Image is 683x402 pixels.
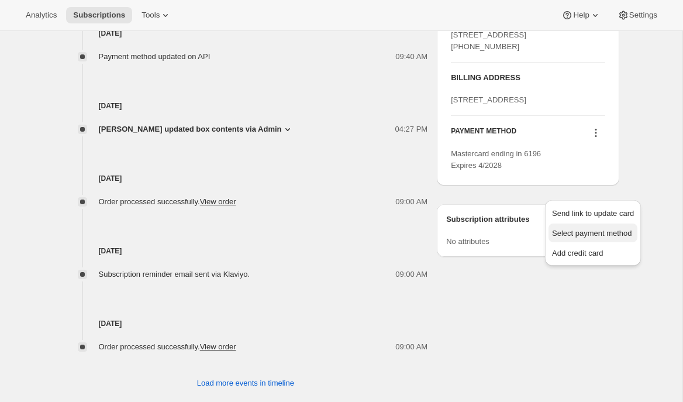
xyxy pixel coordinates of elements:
button: Subscriptions [66,7,132,23]
span: Add credit card [552,249,603,257]
span: Send link to update card [552,209,634,218]
button: Help [554,7,608,23]
span: Settings [629,11,657,20]
button: Select payment method [549,224,637,242]
h3: Subscription attributes [446,214,582,230]
span: Help [573,11,589,20]
span: Subscriptions [73,11,125,20]
span: 04:27 PM [395,123,428,135]
span: [PERSON_NAME] updated box contents via Admin [99,123,282,135]
span: Order processed successfully. [99,342,236,351]
span: Mastercard ending in 6196 Expires 4/2028 [451,149,541,170]
span: Order processed successfully. [99,197,236,206]
h4: [DATE] [64,100,428,112]
span: 09:00 AM [395,269,427,280]
span: [STREET_ADDRESS] [451,95,526,104]
span: 09:40 AM [395,51,427,63]
button: [PERSON_NAME] updated box contents via Admin [99,123,294,135]
h4: [DATE] [64,245,428,257]
button: Analytics [19,7,64,23]
button: Add credit card [549,243,637,262]
span: Load more events in timeline [197,377,294,389]
button: Send link to update card [549,204,637,222]
span: Payment method updated on API [99,52,211,61]
span: [PERSON_NAME] [STREET_ADDRESS] [PHONE_NUMBER] [451,19,526,51]
button: Load more events in timeline [190,374,301,393]
h3: PAYMENT METHOD [451,126,516,142]
span: Analytics [26,11,57,20]
button: Settings [610,7,664,23]
span: Select payment method [552,229,632,238]
span: 09:00 AM [395,341,427,353]
span: No attributes [446,237,489,246]
span: Tools [142,11,160,20]
h4: [DATE] [64,318,428,329]
span: 09:00 AM [395,196,427,208]
span: Subscription reminder email sent via Klaviyo. [99,270,250,279]
a: View order [200,342,236,351]
a: View order [200,197,236,206]
h4: [DATE] [64,173,428,184]
h4: [DATE] [64,28,428,39]
button: Tools [134,7,178,23]
h3: BILLING ADDRESS [451,72,605,84]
